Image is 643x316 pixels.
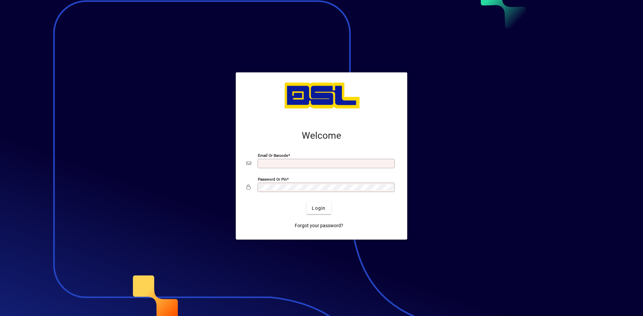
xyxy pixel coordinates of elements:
[292,219,346,232] a: Forgot your password?
[246,130,397,141] h2: Welcome
[295,222,343,229] span: Forgot your password?
[306,202,331,214] button: Login
[258,153,288,158] mat-label: Email or Barcode
[258,177,287,182] mat-label: Password or Pin
[312,205,326,212] span: Login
